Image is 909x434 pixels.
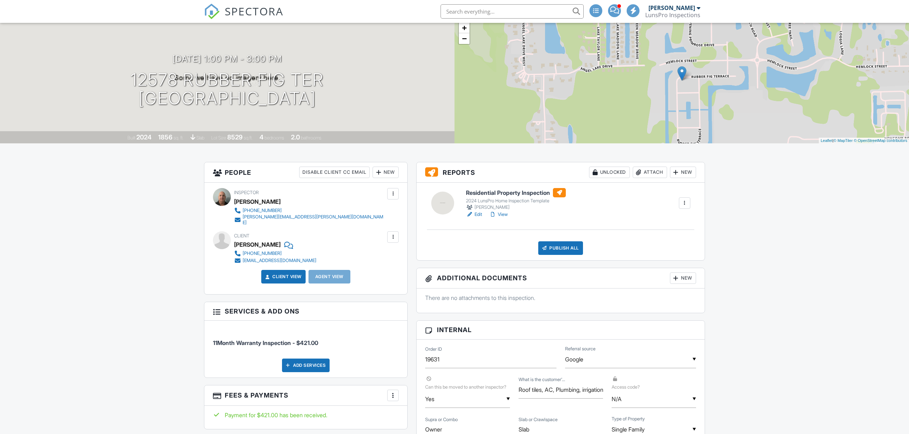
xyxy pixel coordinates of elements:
[282,359,330,372] div: Add Services
[234,233,249,238] span: Client
[819,138,909,144] div: |
[466,211,482,218] a: Edit
[204,385,407,406] h3: Fees & Payments
[243,208,282,213] div: [PHONE_NUMBER]
[136,133,151,141] div: 2024
[204,10,283,25] a: SPECTORA
[425,346,442,352] label: Order ID
[243,258,316,263] div: [EMAIL_ADDRESS][DOMAIN_NAME]
[670,272,696,284] div: New
[833,138,853,143] a: © MapTiler
[670,167,696,178] div: New
[196,135,204,140] span: slab
[234,190,259,195] span: Inspector
[417,268,705,288] h3: Additional Documents
[612,416,645,422] label: Type of Property
[519,416,558,423] label: Slab or Crawlspace
[213,339,318,346] span: 11Month Warranty Inspection - $421.00
[174,135,184,140] span: sq. ft.
[466,204,566,211] div: [PERSON_NAME]
[425,416,458,423] label: Supra or Combo
[489,211,508,218] a: View
[172,54,282,64] h3: [DATE] 1:00 pm - 3:00 pm
[459,23,470,33] a: Zoom in
[204,4,220,19] img: The Best Home Inspection Software - Spectora
[519,381,603,399] input: What is the customer's biggest concern with the property?
[519,376,565,383] label: What is the customer's biggest concern with the property?
[234,239,281,250] div: [PERSON_NAME]
[213,411,399,419] div: Payment for $421.00 has been received.
[291,133,300,141] div: 2.0
[234,257,316,264] a: [EMAIL_ADDRESS][DOMAIN_NAME]
[227,133,243,141] div: 8529
[301,135,321,140] span: bathrooms
[264,135,284,140] span: bedrooms
[244,135,253,140] span: sq.ft.
[565,346,596,352] label: Referral source
[243,214,385,226] div: [PERSON_NAME][EMAIL_ADDRESS][PERSON_NAME][DOMAIN_NAME]
[234,196,281,207] div: [PERSON_NAME]
[234,207,385,214] a: [PHONE_NUMBER]
[466,188,566,197] h6: Residential Property Inspection
[612,375,696,390] label: Access code?
[259,133,263,141] div: 4
[127,135,135,140] span: Built
[633,167,667,178] div: Attach
[234,250,316,257] a: [PHONE_NUMBER]
[299,167,370,178] div: Disable Client CC Email
[645,11,700,19] div: LunsPro Inspections
[589,167,630,178] div: Unlocked
[417,162,705,183] h3: Reports
[466,188,566,211] a: Residential Property Inspection 2024 LunsPro Home Inspection Template [PERSON_NAME]
[459,33,470,44] a: Zoom out
[425,375,510,390] label: Can this be moved to another inspector?
[648,4,695,11] div: [PERSON_NAME]
[425,294,696,302] p: There are no attachments to this inspection.
[204,162,407,183] h3: People
[243,251,282,256] div: [PHONE_NUMBER]
[264,273,302,280] a: Client View
[538,241,583,255] div: Publish All
[213,326,399,352] li: Service: 11Month Warranty Inspection
[158,133,172,141] div: 1856
[204,302,407,321] h3: Services & Add ons
[417,321,705,339] h3: Internal
[854,138,907,143] a: © OpenStreetMap contributors
[821,138,832,143] a: Leaflet
[234,214,385,226] a: [PERSON_NAME][EMAIL_ADDRESS][PERSON_NAME][DOMAIN_NAME]
[225,4,283,19] span: SPECTORA
[211,135,226,140] span: Lot Size
[373,167,399,178] div: New
[441,4,584,19] input: Search everything...
[131,70,324,108] h1: 12578 Rubber Fig Ter [GEOGRAPHIC_DATA]
[466,198,566,204] div: 2024 LunsPro Home Inspection Template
